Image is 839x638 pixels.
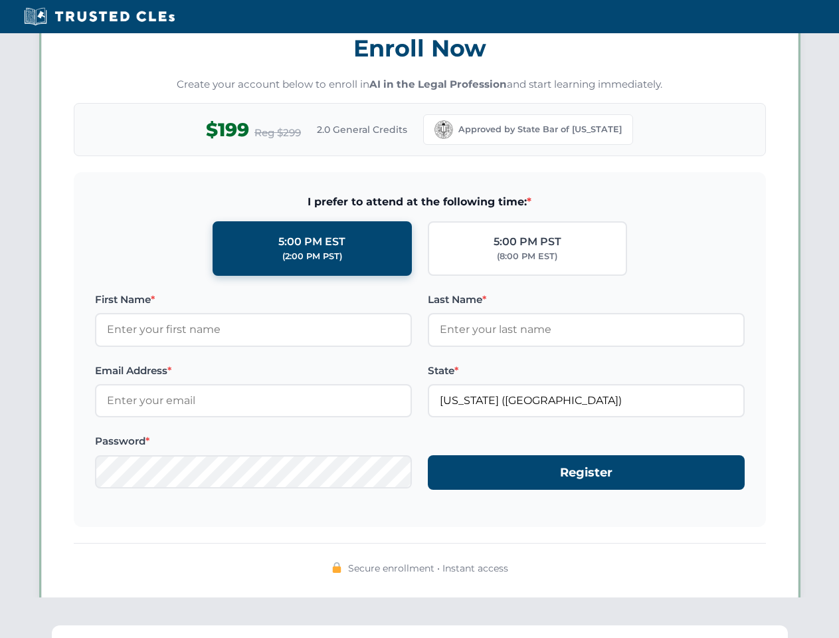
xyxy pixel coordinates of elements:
[254,125,301,141] span: Reg $299
[428,363,745,379] label: State
[428,384,745,417] input: California (CA)
[348,561,508,576] span: Secure enrollment • Instant access
[428,313,745,346] input: Enter your last name
[434,120,453,139] img: California Bar
[95,193,745,211] span: I prefer to attend at the following time:
[428,292,745,308] label: Last Name
[74,77,766,92] p: Create your account below to enroll in and start learning immediately.
[74,27,766,69] h3: Enroll Now
[497,250,557,263] div: (8:00 PM EST)
[95,433,412,449] label: Password
[458,123,622,136] span: Approved by State Bar of [US_STATE]
[95,292,412,308] label: First Name
[428,455,745,490] button: Register
[20,7,179,27] img: Trusted CLEs
[206,115,249,145] span: $199
[369,78,507,90] strong: AI in the Legal Profession
[278,233,345,251] div: 5:00 PM EST
[331,562,342,573] img: 🔒
[282,250,342,263] div: (2:00 PM PST)
[95,313,412,346] input: Enter your first name
[95,363,412,379] label: Email Address
[317,122,407,137] span: 2.0 General Credits
[95,384,412,417] input: Enter your email
[494,233,561,251] div: 5:00 PM PST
